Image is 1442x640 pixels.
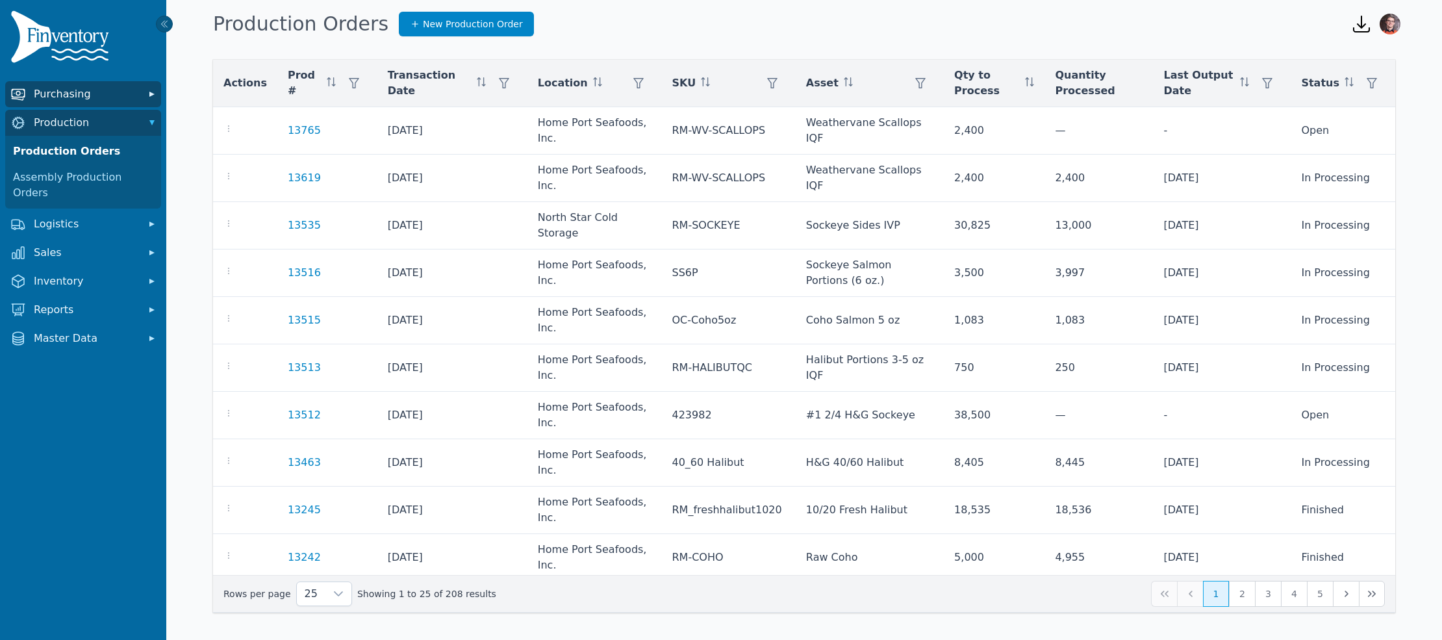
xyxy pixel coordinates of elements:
[1044,344,1153,392] td: 250
[796,250,944,297] td: Sockeye Salmon Portions (6 oz.)
[1044,439,1153,487] td: 8,445
[1203,581,1229,607] button: Page 1
[527,107,662,155] td: Home Port Seafoods, Inc.
[10,10,114,68] img: Finventory
[662,439,796,487] td: 40_60 Halibut
[1055,68,1143,99] span: Quantity Processed
[1044,107,1153,155] td: —
[527,487,662,534] td: Home Port Seafoods, Inc.
[5,240,161,266] button: Sales
[1044,487,1153,534] td: 18,536
[1153,392,1291,439] td: -
[377,202,527,250] td: [DATE]
[377,439,527,487] td: [DATE]
[796,297,944,344] td: Coho Salmon 5 oz
[1333,581,1359,607] button: Next Page
[527,392,662,439] td: Home Port Seafoods, Inc.
[527,250,662,297] td: Home Port Seafoods, Inc.
[288,124,321,136] a: 13765
[34,86,138,102] span: Purchasing
[796,534,944,582] td: Raw Coho
[1153,107,1291,155] td: -
[1044,155,1153,202] td: 2,400
[34,274,138,289] span: Inventory
[662,534,796,582] td: RM-COHO
[806,75,839,91] span: Asset
[377,534,527,582] td: [DATE]
[223,75,267,91] span: Actions
[5,211,161,237] button: Logistics
[1153,155,1291,202] td: [DATE]
[399,12,534,36] a: New Production Order
[1291,202,1395,250] td: In Processing
[944,344,1044,392] td: 750
[1153,344,1291,392] td: [DATE]
[944,392,1044,439] td: 38,500
[34,331,138,346] span: Master Data
[34,245,138,261] span: Sales
[377,155,527,202] td: [DATE]
[288,68,322,99] span: Prod #
[377,250,527,297] td: [DATE]
[1291,344,1395,392] td: In Processing
[527,344,662,392] td: Home Port Seafoods, Inc.
[288,551,321,563] a: 13242
[1255,581,1281,607] button: Page 3
[1153,297,1291,344] td: [DATE]
[34,302,138,318] span: Reports
[527,155,662,202] td: Home Port Seafoods, Inc.
[1153,250,1291,297] td: [DATE]
[1291,250,1395,297] td: In Processing
[1153,487,1291,534] td: [DATE]
[1153,202,1291,250] td: [DATE]
[538,75,588,91] span: Location
[1153,439,1291,487] td: [DATE]
[527,439,662,487] td: Home Port Seafoods, Inc.
[288,314,321,326] a: 13515
[297,582,325,606] span: Rows per page
[796,487,944,534] td: 10/20 Fresh Halibut
[5,326,161,352] button: Master Data
[944,297,1044,344] td: 1,083
[1281,581,1307,607] button: Page 4
[944,155,1044,202] td: 2,400
[944,534,1044,582] td: 5,000
[1044,250,1153,297] td: 3,997
[1044,297,1153,344] td: 1,083
[662,107,796,155] td: RM-WV-SCALLOPS
[377,344,527,392] td: [DATE]
[1380,14,1400,34] img: Nathaniel Brooks
[662,250,796,297] td: SS6P
[1153,534,1291,582] td: [DATE]
[662,155,796,202] td: RM-WV-SCALLOPS
[423,18,523,31] span: New Production Order
[796,439,944,487] td: H&G 40/60 Halibut
[5,297,161,323] button: Reports
[796,344,944,392] td: Halibut Portions 3-5 oz IQF
[1359,581,1385,607] button: Last Page
[34,115,138,131] span: Production
[377,392,527,439] td: [DATE]
[5,110,161,136] button: Production
[944,250,1044,297] td: 3,500
[1291,534,1395,582] td: Finished
[1229,581,1255,607] button: Page 2
[288,504,321,516] a: 13245
[662,392,796,439] td: 423982
[288,456,321,468] a: 13463
[1044,202,1153,250] td: 13,000
[527,202,662,250] td: North Star Cold Storage
[662,487,796,534] td: RM_freshhalibut1020
[527,534,662,582] td: Home Port Seafoods, Inc.
[1307,581,1333,607] button: Page 5
[1044,392,1153,439] td: —
[1291,107,1395,155] td: Open
[527,297,662,344] td: Home Port Seafoods, Inc.
[662,344,796,392] td: RM-HALIBUTQC
[377,297,527,344] td: [DATE]
[5,268,161,294] button: Inventory
[288,409,321,421] a: 13512
[213,12,388,36] h1: Production Orders
[796,392,944,439] td: #1 2/4 H&G Sockeye
[954,68,1020,99] span: Qty to Process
